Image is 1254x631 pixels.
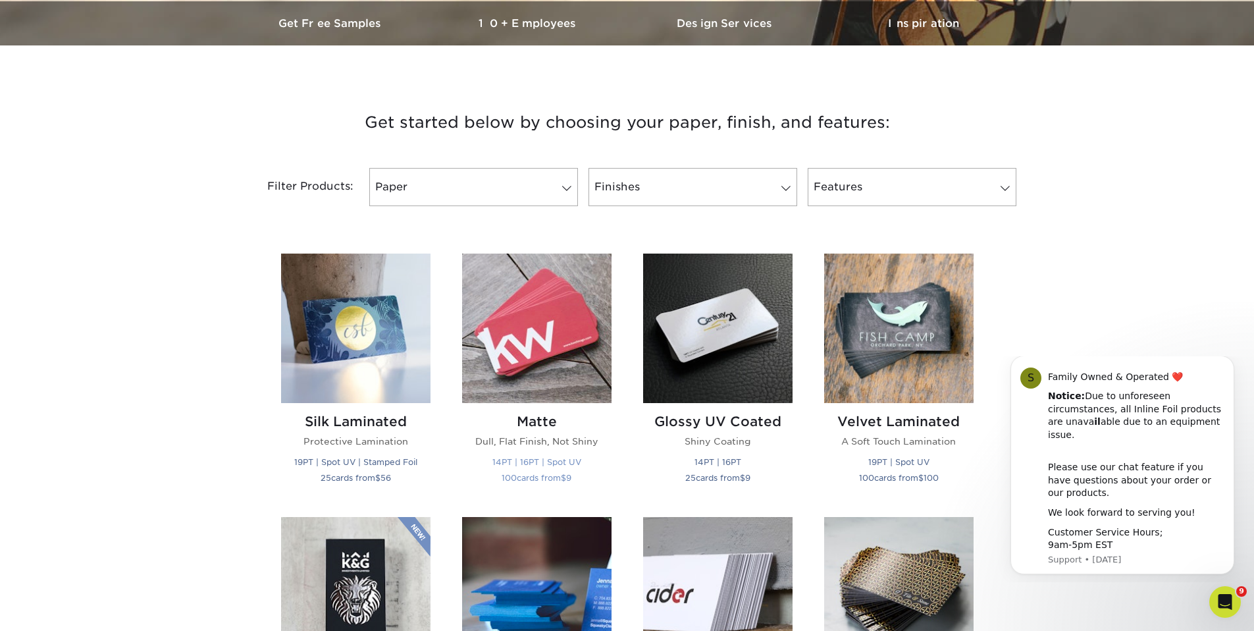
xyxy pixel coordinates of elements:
[462,414,612,429] h2: Matte
[103,60,110,70] b: il
[1209,586,1241,618] iframe: Intercom live chat
[462,435,612,448] p: Dull, Flat Finish, Not Shiny
[740,473,745,483] span: $
[1236,586,1247,597] span: 9
[824,254,974,501] a: Velvet Laminated Business Cards Velvet Laminated A Soft Touch Lamination 19PT | Spot UV 100cards ...
[643,414,793,429] h2: Glossy UV Coated
[745,473,750,483] span: 9
[398,517,431,557] img: New Product
[859,473,939,483] small: cards from
[643,254,793,403] img: Glossy UV Coated Business Cards
[380,473,391,483] span: 56
[232,168,364,206] div: Filter Products:
[924,473,939,483] span: 100
[232,1,430,45] a: Get Free Samples
[321,473,331,483] span: 25
[462,254,612,501] a: Matte Business Cards Matte Dull, Flat Finish, Not Shiny 14PT | 16PT | Spot UV 100cards from$9
[492,457,581,467] small: 14PT | 16PT | Spot UV
[868,457,929,467] small: 19PT | Spot UV
[57,14,234,28] div: Family Owned & Operated ❤️
[566,473,571,483] span: 9
[369,168,578,206] a: Paper
[824,435,974,448] p: A Soft Touch Lamination
[57,34,234,85] div: Due to unforeseen circumstances, all Inline Foil products are unava able due to an equipment issue.
[321,473,391,483] small: cards from
[859,473,874,483] span: 100
[57,34,94,45] b: Notice:
[561,473,566,483] span: $
[808,168,1016,206] a: Features
[825,1,1022,45] a: Inspiration
[694,457,741,467] small: 14PT | 16PT
[588,168,797,206] a: Finishes
[643,254,793,501] a: Glossy UV Coated Business Cards Glossy UV Coated Shiny Coating 14PT | 16PT 25cards from$9
[57,198,234,209] p: Message from Support, sent 22w ago
[375,473,380,483] span: $
[30,11,51,32] div: Profile image for Support
[627,17,825,30] h3: Design Services
[294,457,417,467] small: 19PT | Spot UV | Stamped Foil
[685,473,750,483] small: cards from
[502,473,517,483] span: 100
[57,8,234,196] div: Message content
[281,254,431,403] img: Silk Laminated Business Cards
[462,254,612,403] img: Matte Business Cards
[824,254,974,403] img: Velvet Laminated Business Cards
[502,473,571,483] small: cards from
[281,254,431,501] a: Silk Laminated Business Cards Silk Laminated Protective Lamination 19PT | Spot UV | Stamped Foil ...
[57,170,234,196] div: Customer Service Hours; 9am-5pm EST
[430,1,627,45] a: 10+ Employees
[281,414,431,429] h2: Silk Laminated
[281,435,431,448] p: Protective Lamination
[242,93,1012,152] h3: Get started below by choosing your paper, finish, and features:
[57,92,234,144] div: Please use our chat feature if you have questions about your order or our products.
[430,17,627,30] h3: 10+ Employees
[57,150,234,163] div: We look forward to serving you!
[991,356,1254,582] iframe: Intercom notifications message
[918,473,924,483] span: $
[643,435,793,448] p: Shiny Coating
[825,17,1022,30] h3: Inspiration
[627,1,825,45] a: Design Services
[685,473,696,483] span: 25
[824,414,974,429] h2: Velvet Laminated
[232,17,430,30] h3: Get Free Samples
